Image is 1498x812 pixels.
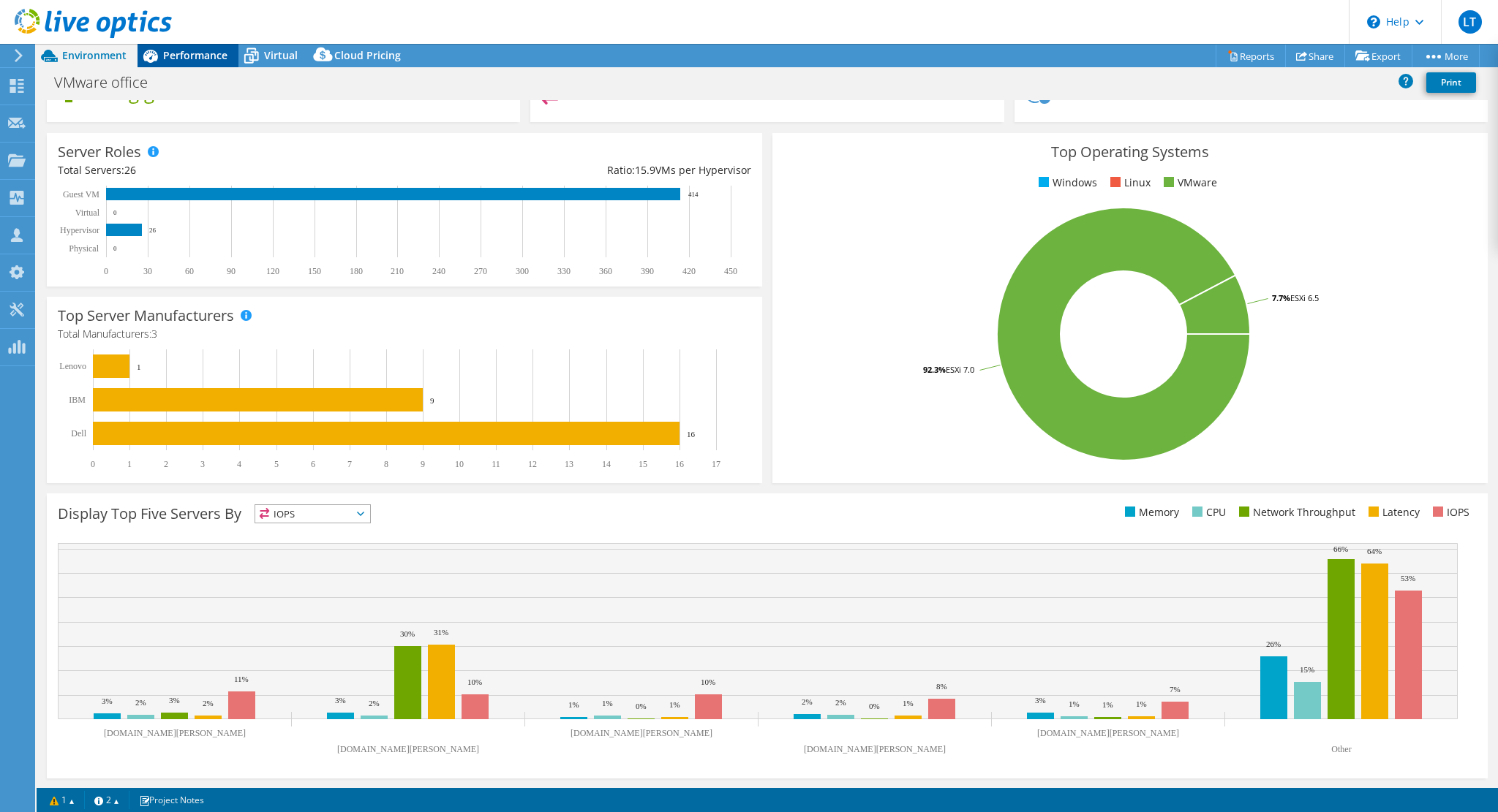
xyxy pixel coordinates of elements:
[129,791,214,809] a: Project Notes
[1069,699,1080,708] text: 1%
[335,696,346,705] text: 3%
[688,191,699,198] text: 414
[384,459,388,469] text: 8
[474,266,487,276] text: 270
[1367,547,1382,555] text: 64%
[84,791,129,809] a: 2
[62,48,127,62] span: Environment
[1266,640,1281,648] text: 26%
[432,266,445,276] text: 240
[137,363,141,371] text: 1
[1235,504,1355,520] li: Network Throughput
[350,266,363,276] text: 180
[669,700,680,709] text: 1%
[835,698,846,707] text: 2%
[936,682,947,691] text: 8%
[143,266,152,276] text: 30
[311,459,315,469] text: 6
[1056,84,1138,100] h4: 15.46 TiB
[163,48,227,62] span: Performance
[203,699,214,707] text: 2%
[266,266,279,276] text: 120
[149,227,157,234] text: 26
[1331,744,1351,754] text: Other
[104,728,246,738] text: [DOMAIN_NAME][PERSON_NAME]
[565,85,609,101] h4: 6129
[1459,10,1482,34] span: LT
[200,459,205,469] text: 3
[802,697,813,706] text: 2%
[1367,15,1380,29] svg: \n
[104,266,108,276] text: 0
[568,700,579,709] text: 1%
[113,245,117,252] text: 0
[58,162,404,178] div: Total Servers:
[185,266,194,276] text: 60
[1121,504,1179,520] li: Memory
[724,266,737,276] text: 450
[71,428,86,439] text: Dell
[430,396,434,405] text: 9
[565,459,573,469] text: 13
[369,699,380,707] text: 2%
[1035,696,1046,705] text: 3%
[237,459,241,469] text: 4
[1412,45,1480,67] a: More
[39,791,85,809] a: 1
[127,459,132,469] text: 1
[434,628,448,637] text: 31%
[641,266,654,276] text: 390
[63,189,99,200] text: Guest VM
[113,209,117,216] text: 0
[60,225,99,235] text: Hypervisor
[682,266,696,276] text: 420
[599,266,612,276] text: 360
[602,459,611,469] text: 14
[334,48,401,62] span: Cloud Pricing
[58,326,751,342] h4: Total Manufacturers:
[869,702,880,710] text: 0%
[1037,728,1179,738] text: [DOMAIN_NAME][PERSON_NAME]
[124,163,136,177] span: 26
[946,364,974,375] tspan: ESXi 7.0
[1401,574,1415,583] text: 53%
[151,327,157,341] span: 3
[455,459,464,469] text: 10
[169,696,180,705] text: 3%
[91,459,95,469] text: 0
[1300,665,1314,674] text: 15%
[492,459,500,469] text: 11
[69,395,86,405] text: IBM
[571,728,712,738] text: [DOMAIN_NAME][PERSON_NAME]
[1272,292,1290,303] tspan: 7.7%
[391,266,404,276] text: 210
[400,629,415,638] text: 30%
[1333,545,1348,553] text: 66%
[903,699,914,707] text: 1%
[557,266,571,276] text: 330
[1285,45,1345,67] a: Share
[48,75,170,91] h1: VMware office
[1160,175,1217,191] li: VMware
[923,364,946,375] tspan: 92.3%
[687,430,696,439] text: 16
[1429,504,1469,520] li: IOPS
[639,459,647,469] text: 15
[804,744,946,754] text: [DOMAIN_NAME][PERSON_NAME]
[712,459,720,469] text: 17
[1216,45,1286,67] a: Reports
[75,208,100,218] text: Virtual
[69,243,99,254] text: Physical
[274,459,279,469] text: 5
[516,266,529,276] text: 300
[783,144,1477,160] h3: Top Operating Systems
[227,266,236,276] text: 90
[1344,45,1412,67] a: Export
[636,702,647,710] text: 0%
[1189,504,1226,520] li: CPU
[635,163,655,177] span: 15.9
[135,698,146,707] text: 2%
[255,505,370,523] span: IOPS
[58,308,234,324] h3: Top Server Manufacturers
[234,675,249,683] text: 11%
